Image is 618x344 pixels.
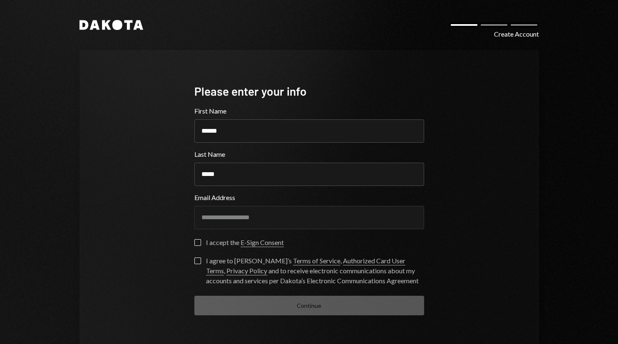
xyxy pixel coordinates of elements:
[494,29,539,39] div: Create Account
[194,149,424,159] label: Last Name
[206,257,405,275] a: Authorized Card User Terms
[226,267,267,275] a: Privacy Policy
[206,256,424,286] div: I agree to [PERSON_NAME]’s , , and to receive electronic communications about my accounts and ser...
[206,238,284,247] div: I accept the
[194,193,424,203] label: Email Address
[194,239,201,246] button: I accept the E-Sign Consent
[194,106,424,116] label: First Name
[194,257,201,264] button: I agree to [PERSON_NAME]’s Terms of Service, Authorized Card User Terms, Privacy Policy and to re...
[293,257,340,265] a: Terms of Service
[241,238,284,247] a: E-Sign Consent
[194,83,424,99] div: Please enter your info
